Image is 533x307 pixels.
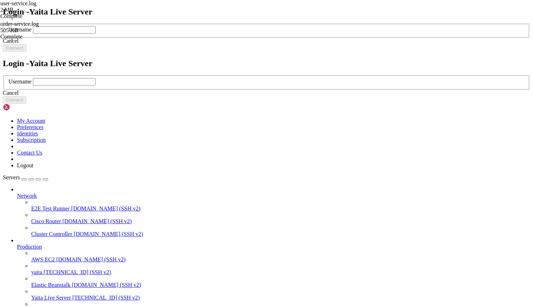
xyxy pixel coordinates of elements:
span: user-service.log [0,0,36,6]
div: 2 MB [0,7,71,13]
div: Complete [0,34,71,40]
div: (0, 1) [3,9,6,15]
span: user-service.log [0,0,71,13]
x-row: Connecting [TECHNICAL_ID]... [3,3,441,9]
div: 505 KB [0,27,71,34]
span: order-service.log [0,21,39,27]
span: order-service.log [0,21,71,34]
div: Complete [0,13,71,19]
